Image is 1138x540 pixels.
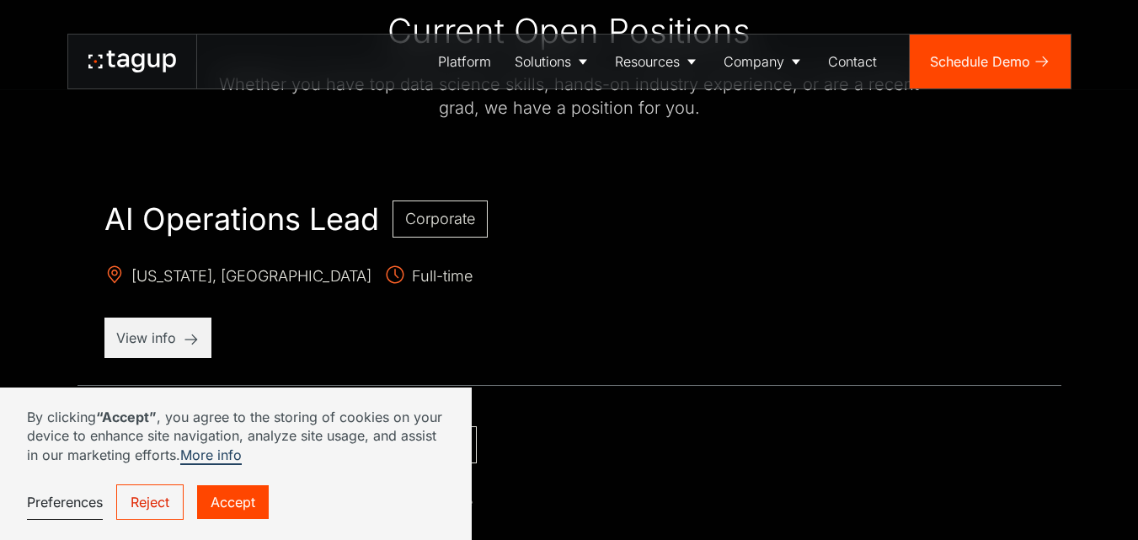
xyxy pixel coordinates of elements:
div: Resources [615,51,680,72]
strong: “Accept” [96,409,157,425]
div: Company [724,51,784,72]
div: Contact [828,51,877,72]
a: More info [180,446,242,465]
a: Accept [197,485,269,519]
a: Solutions [503,35,603,88]
a: Reject [116,484,184,520]
span: [US_STATE], [GEOGRAPHIC_DATA] [104,265,371,291]
span: Corporate [405,210,475,227]
div: Solutions [515,51,571,72]
a: Company [712,35,816,88]
div: Schedule Demo [930,51,1030,72]
span: Full-time [385,265,473,291]
a: Resources [603,35,712,88]
a: Contact [816,35,889,88]
a: Platform [426,35,503,88]
div: Platform [438,51,491,72]
a: Schedule Demo [910,35,1071,88]
h2: AI Operations Lead [104,200,379,238]
div: Whether you have top data science skills, hands-on industry experience, or are a recent grad, we ... [199,72,940,120]
a: Preferences [27,485,103,520]
p: By clicking , you agree to the storing of cookies on your device to enhance site navigation, anal... [27,408,445,464]
p: View info [116,328,200,348]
